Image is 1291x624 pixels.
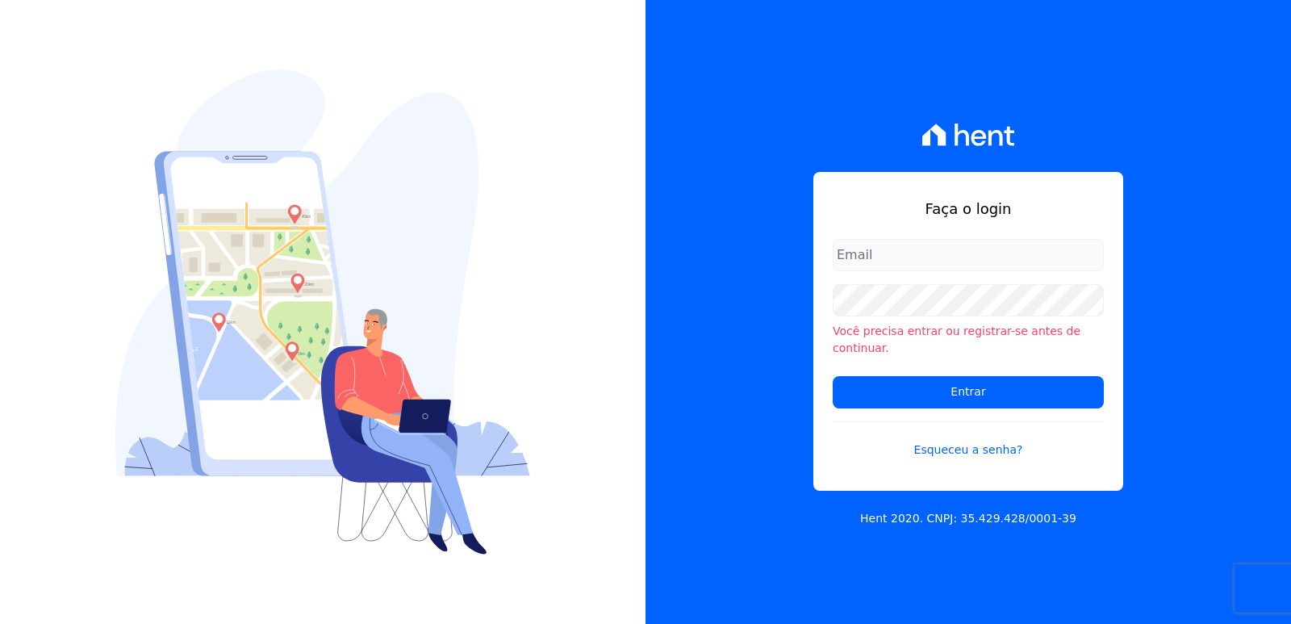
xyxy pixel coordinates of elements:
[860,510,1076,527] p: Hent 2020. CNPJ: 35.429.428/0001-39
[115,69,530,555] img: Login
[833,376,1104,408] input: Entrar
[833,198,1104,220] h1: Faça o login
[833,323,1104,357] li: Você precisa entrar ou registrar-se antes de continuar.
[833,239,1104,271] input: Email
[833,421,1104,459] a: Esqueceu a senha?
